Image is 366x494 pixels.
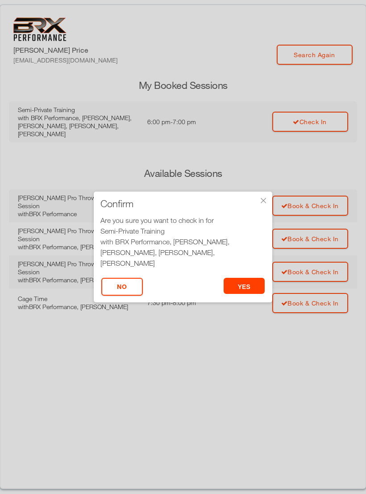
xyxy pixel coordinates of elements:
[100,226,266,236] div: Semi-Private Training
[259,196,268,205] div: ×
[100,215,266,279] div: Are you sure you want to check in for at 6:00 pm?
[224,278,265,294] button: yes
[100,199,133,208] span: Confirm
[101,278,143,296] button: No
[100,236,266,268] div: with BRX Performance, [PERSON_NAME], [PERSON_NAME], [PERSON_NAME], [PERSON_NAME]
